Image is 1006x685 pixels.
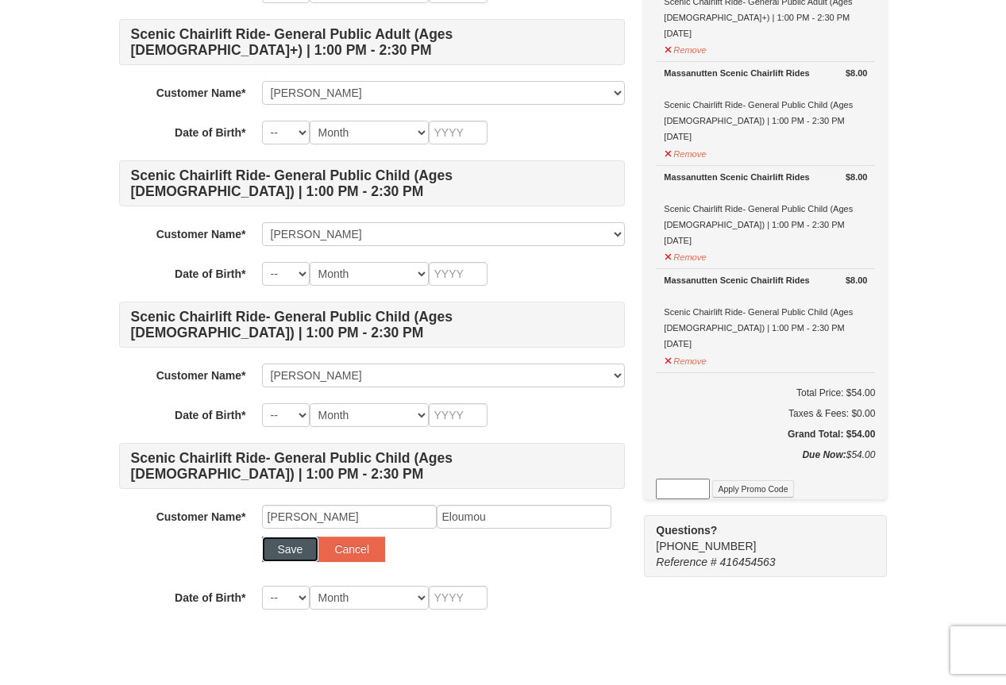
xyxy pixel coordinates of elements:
input: Last Name [437,505,611,529]
div: Scenic Chairlift Ride- General Public Child (Ages [DEMOGRAPHIC_DATA]) | 1:00 PM - 2:30 PM [DATE] [664,169,867,248]
div: Massanutten Scenic Chairlift Rides [664,272,867,288]
div: Massanutten Scenic Chairlift Rides [664,169,867,185]
strong: Customer Name* [156,228,246,241]
button: Save [262,537,319,562]
strong: Date of Birth* [175,267,245,280]
input: YYYY [429,121,488,144]
strong: Customer Name* [156,87,246,99]
strong: Date of Birth* [175,409,245,421]
strong: Date of Birth* [175,126,245,139]
input: YYYY [429,586,488,610]
h4: Scenic Chairlift Ride- General Public Child (Ages [DEMOGRAPHIC_DATA]) | 1:00 PM - 2:30 PM [119,443,625,489]
h4: Scenic Chairlift Ride- General Public Adult (Ages [DEMOGRAPHIC_DATA]+) | 1:00 PM - 2:30 PM [119,19,625,65]
input: YYYY [429,403,488,427]
button: Apply Promo Code [712,480,793,498]
strong: Customer Name* [156,510,246,523]
button: Remove [664,38,707,58]
input: YYYY [429,262,488,286]
h6: Total Price: $54.00 [656,385,875,401]
button: Remove [664,349,707,369]
div: Scenic Chairlift Ride- General Public Child (Ages [DEMOGRAPHIC_DATA]) | 1:00 PM - 2:30 PM [DATE] [664,65,867,144]
span: [PHONE_NUMBER] [656,522,858,552]
div: Scenic Chairlift Ride- General Public Child (Ages [DEMOGRAPHIC_DATA]) | 1:00 PM - 2:30 PM [DATE] [664,272,867,352]
span: Reference # [656,556,716,568]
strong: $8.00 [846,169,868,185]
button: Remove [664,245,707,265]
strong: $8.00 [846,65,868,81]
span: 416454563 [720,556,776,568]
button: Remove [664,142,707,162]
div: $54.00 [656,447,875,479]
strong: $8.00 [846,272,868,288]
div: Massanutten Scenic Chairlift Rides [664,65,867,81]
h4: Scenic Chairlift Ride- General Public Child (Ages [DEMOGRAPHIC_DATA]) | 1:00 PM - 2:30 PM [119,302,625,348]
strong: Due Now: [802,449,846,460]
input: First Name [262,505,437,529]
h4: Scenic Chairlift Ride- General Public Child (Ages [DEMOGRAPHIC_DATA]) | 1:00 PM - 2:30 PM [119,160,625,206]
button: Cancel [318,537,385,562]
strong: Customer Name* [156,369,246,382]
div: Taxes & Fees: $0.00 [656,406,875,421]
strong: Date of Birth* [175,591,245,604]
h5: Grand Total: $54.00 [656,426,875,442]
strong: Questions? [656,524,717,537]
